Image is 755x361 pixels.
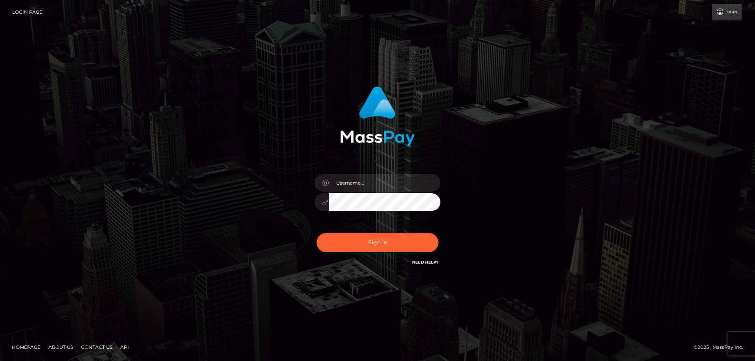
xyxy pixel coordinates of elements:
div: © 2025 , MassPay Inc. [694,343,749,352]
button: Sign in [317,233,438,252]
a: Login Page [12,4,42,20]
a: About Us [45,341,76,353]
a: Contact Us [78,341,116,353]
input: Username... [329,174,440,192]
a: Login [712,4,742,20]
a: API [117,341,132,353]
img: MassPay Login [340,86,415,147]
a: Need Help? [412,260,438,265]
a: Homepage [9,341,44,353]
